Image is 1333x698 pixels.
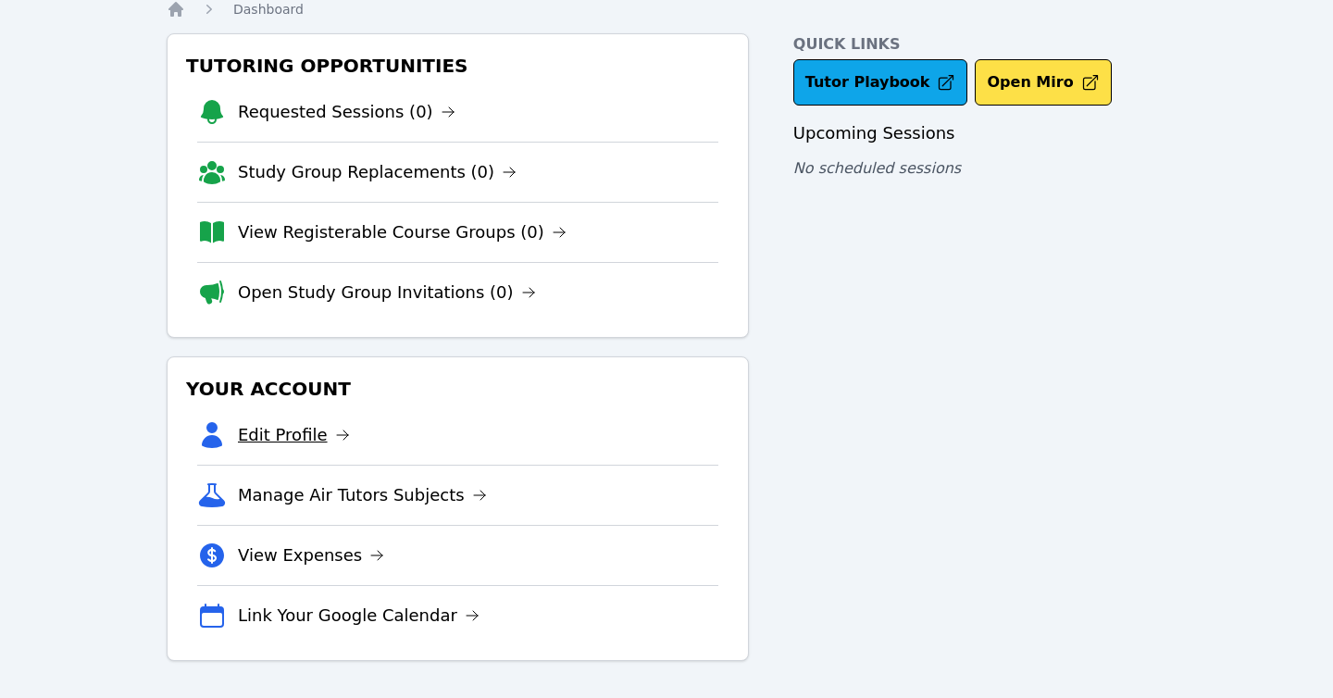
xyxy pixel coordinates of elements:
button: Open Miro [975,59,1111,106]
a: Manage Air Tutors Subjects [238,482,487,508]
h3: Upcoming Sessions [793,120,1166,146]
span: No scheduled sessions [793,159,961,177]
h3: Your Account [182,372,733,405]
a: Tutor Playbook [793,59,968,106]
a: Study Group Replacements (0) [238,159,517,185]
a: View Registerable Course Groups (0) [238,219,567,245]
span: Dashboard [233,2,304,17]
h3: Tutoring Opportunities [182,49,733,82]
a: Requested Sessions (0) [238,99,455,125]
a: Open Study Group Invitations (0) [238,280,536,305]
a: View Expenses [238,542,384,568]
a: Edit Profile [238,422,350,448]
h4: Quick Links [793,33,1166,56]
a: Link Your Google Calendar [238,603,480,629]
